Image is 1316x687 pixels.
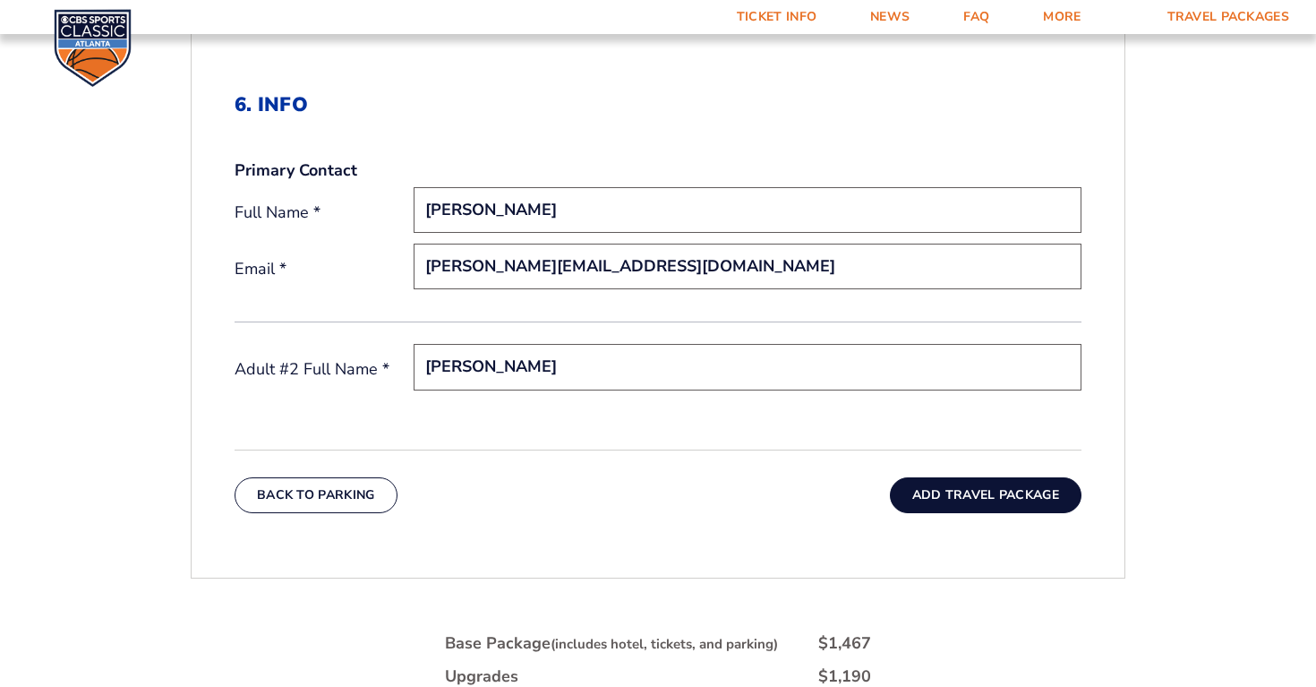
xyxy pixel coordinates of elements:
button: Add Travel Package [890,477,1081,513]
label: Full Name * [235,202,414,224]
button: Back To Parking [235,477,397,513]
div: $1,467 [818,632,871,655]
strong: Primary Contact [235,159,357,182]
label: Adult #2 Full Name * [235,358,414,381]
img: CBS Sports Classic [54,9,132,87]
div: Base Package [445,632,778,655]
label: Email * [235,258,414,280]
h2: 6. Info [235,93,1081,116]
small: (includes hotel, tickets, and parking) [551,635,778,653]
